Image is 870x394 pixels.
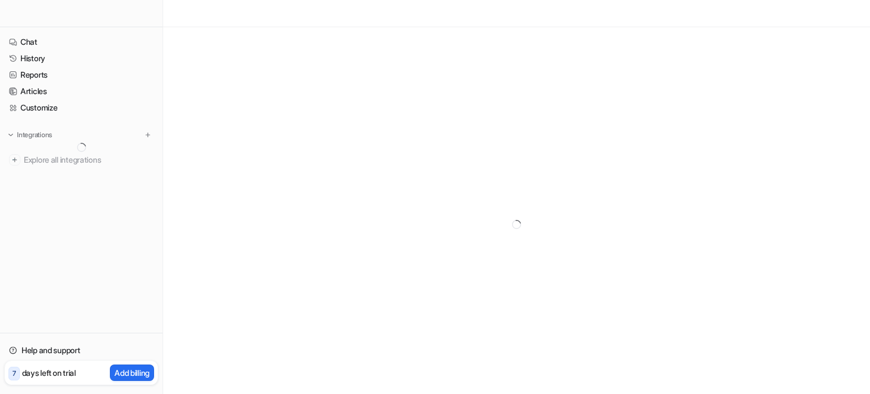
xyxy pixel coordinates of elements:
[5,83,158,99] a: Articles
[5,152,158,168] a: Explore all integrations
[110,365,154,381] button: Add billing
[5,34,158,50] a: Chat
[7,131,15,139] img: expand menu
[5,129,56,141] button: Integrations
[5,342,158,358] a: Help and support
[5,67,158,83] a: Reports
[144,131,152,139] img: menu_add.svg
[24,151,153,169] span: Explore all integrations
[22,367,76,379] p: days left on trial
[5,50,158,66] a: History
[17,130,52,139] p: Integrations
[114,367,150,379] p: Add billing
[9,154,20,166] img: explore all integrations
[12,368,16,379] p: 7
[5,100,158,116] a: Customize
